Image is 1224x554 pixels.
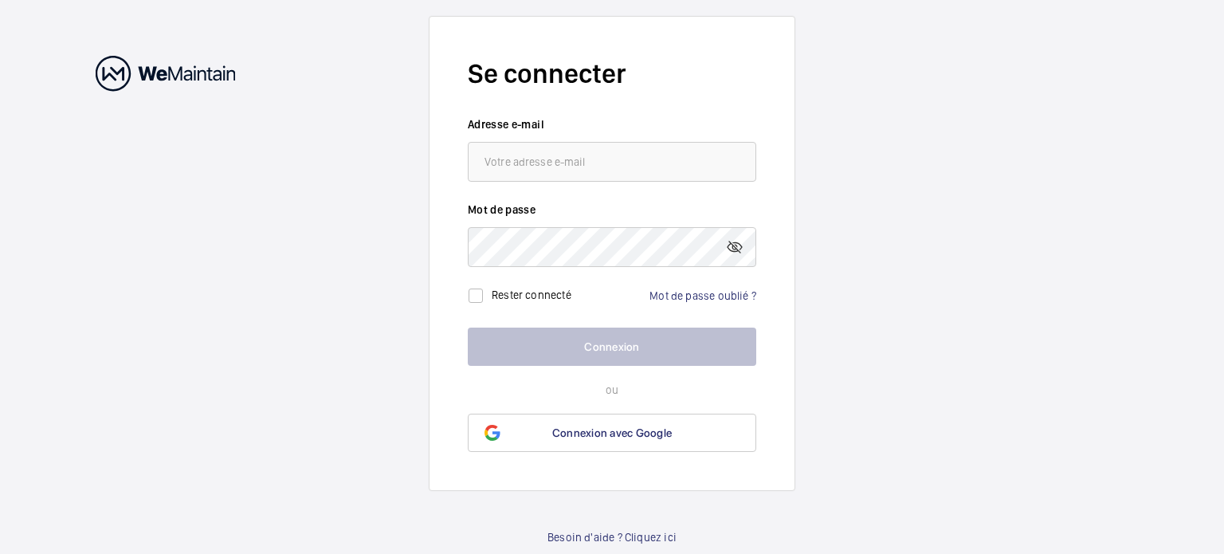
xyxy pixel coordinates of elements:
label: Mot de passe [468,202,756,218]
label: Adresse e-mail [468,116,756,132]
input: Votre adresse e-mail [468,142,756,182]
button: Connexion [468,328,756,366]
span: Connexion avec Google [552,426,672,439]
p: ou [468,382,756,398]
a: Besoin d'aide ? Cliquez ici [547,529,677,545]
a: Mot de passe oublié ? [649,289,756,302]
label: Rester connecté [492,289,571,301]
h2: Se connecter [468,55,756,92]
